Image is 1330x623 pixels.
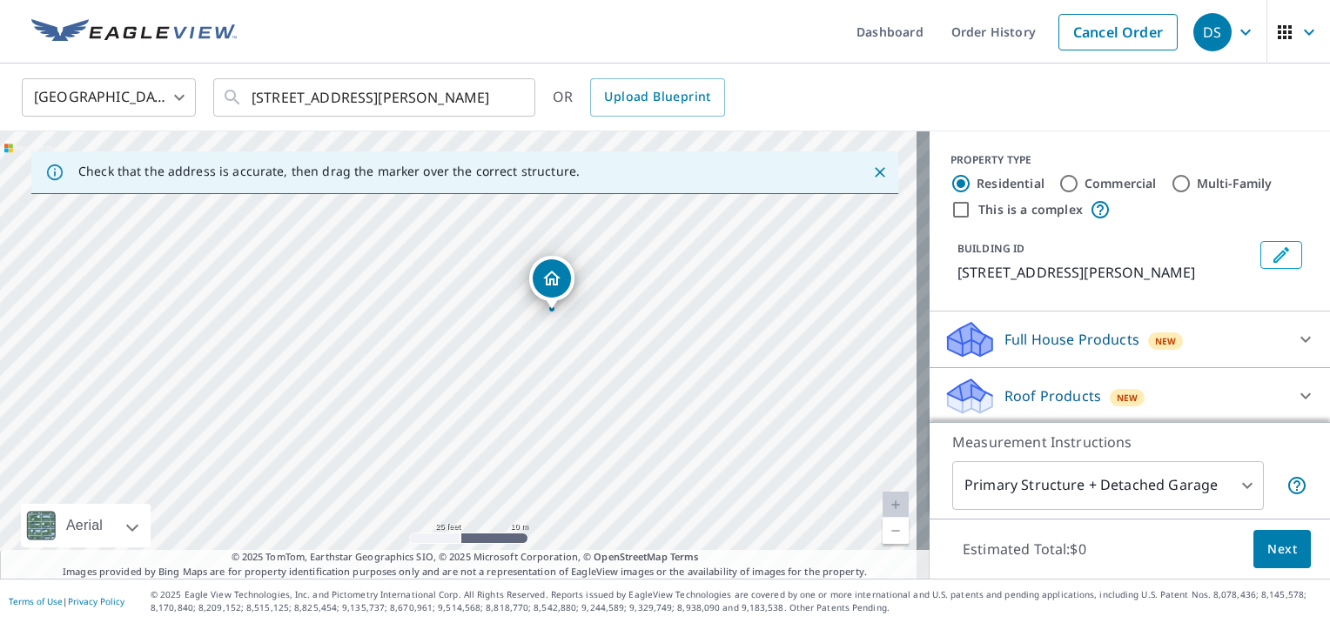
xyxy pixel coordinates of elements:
[1004,385,1101,406] p: Roof Products
[1117,391,1139,405] span: New
[977,175,1045,192] label: Residential
[1267,539,1297,560] span: Next
[670,550,699,563] a: Terms
[950,152,1309,168] div: PROPERTY TYPE
[1155,334,1177,348] span: New
[1253,530,1311,569] button: Next
[949,530,1100,568] p: Estimated Total: $0
[944,375,1316,417] div: Roof ProductsNew
[594,550,667,563] a: OpenStreetMap
[9,596,124,606] p: |
[151,588,1321,614] p: © 2025 Eagle View Technologies, Inc. and Pictometry International Corp. All Rights Reserved. Repo...
[232,550,699,565] span: © 2025 TomTom, Earthstar Geographics SIO, © 2025 Microsoft Corporation, ©
[944,318,1316,360] div: Full House ProductsNew
[1260,241,1302,269] button: Edit building 1
[1193,13,1232,51] div: DS
[9,595,63,607] a: Terms of Use
[1197,175,1273,192] label: Multi-Family
[553,78,725,117] div: OR
[68,595,124,607] a: Privacy Policy
[1085,175,1157,192] label: Commercial
[1058,14,1178,50] a: Cancel Order
[31,19,237,45] img: EV Logo
[590,78,724,117] a: Upload Blueprint
[1004,329,1139,350] p: Full House Products
[952,461,1264,510] div: Primary Structure + Detached Garage
[61,504,108,547] div: Aerial
[529,256,574,310] div: Dropped pin, building 1, Residential property, 1001 Tony Cir Saint Cloud, FL 34772
[883,492,909,518] a: Current Level 20, Zoom In Disabled
[952,432,1307,452] p: Measurement Instructions
[869,161,891,184] button: Close
[1286,475,1307,496] span: Your report will include the primary structure and a detached garage if one exists.
[21,504,151,547] div: Aerial
[78,164,580,179] p: Check that the address is accurate, then drag the marker over the correct structure.
[957,241,1024,256] p: BUILDING ID
[883,518,909,544] a: Current Level 20, Zoom Out
[22,73,196,122] div: [GEOGRAPHIC_DATA]
[957,262,1253,283] p: [STREET_ADDRESS][PERSON_NAME]
[252,73,500,122] input: Search by address or latitude-longitude
[978,201,1083,218] label: This is a complex
[604,86,710,108] span: Upload Blueprint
